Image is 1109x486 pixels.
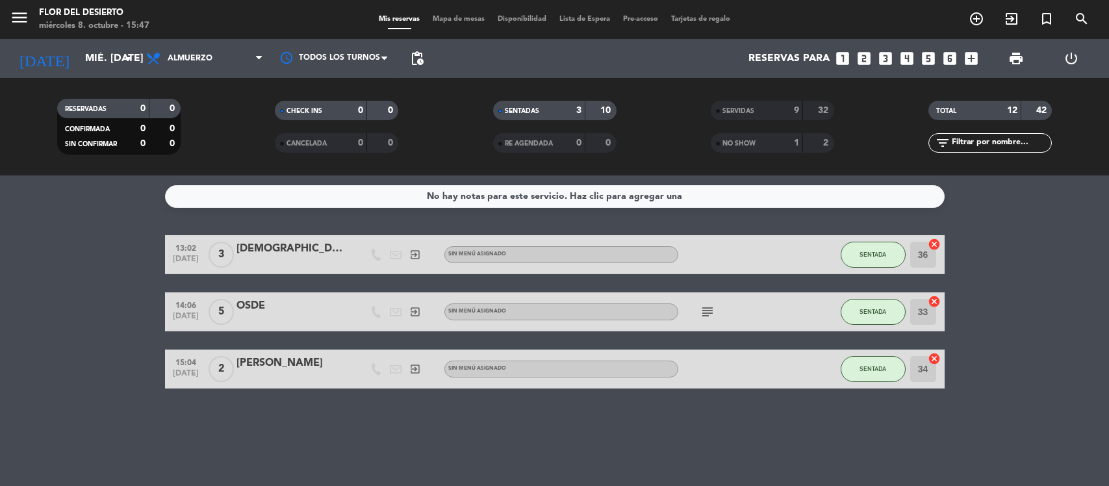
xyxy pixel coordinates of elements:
[170,255,202,270] span: [DATE]
[1044,39,1099,78] div: LOG OUT
[700,304,715,320] i: subject
[236,298,347,314] div: OSDE
[1064,51,1079,66] i: power_settings_new
[899,50,915,67] i: looks_4
[860,308,886,315] span: SENTADA
[170,297,202,312] span: 14:06
[722,108,754,114] span: SERVIDAS
[426,16,491,23] span: Mapa de mesas
[140,124,146,133] strong: 0
[170,369,202,384] span: [DATE]
[170,124,177,133] strong: 0
[600,106,613,115] strong: 10
[941,50,958,67] i: looks_6
[209,356,234,382] span: 2
[491,16,553,23] span: Disponibilidad
[722,140,756,147] span: NO SHOW
[841,242,906,268] button: SENTADA
[1008,51,1024,66] span: print
[140,139,146,148] strong: 0
[287,140,327,147] span: CANCELADA
[920,50,937,67] i: looks_5
[935,135,950,151] i: filter_list
[448,309,506,314] span: Sin menú asignado
[10,8,29,32] button: menu
[170,104,177,113] strong: 0
[121,51,136,66] i: arrow_drop_down
[388,138,396,147] strong: 0
[140,104,146,113] strong: 0
[358,138,363,147] strong: 0
[448,251,506,257] span: Sin menú asignado
[963,50,980,67] i: add_box
[823,138,831,147] strong: 2
[928,238,941,251] i: cancel
[409,306,421,318] i: exit_to_app
[928,295,941,308] i: cancel
[209,299,234,325] span: 5
[1007,106,1017,115] strong: 12
[877,50,894,67] i: looks_3
[209,242,234,268] span: 3
[170,139,177,148] strong: 0
[65,141,117,147] span: SIN CONFIRMAR
[287,108,322,114] span: CHECK INS
[170,354,202,369] span: 15:04
[236,240,347,257] div: [DEMOGRAPHIC_DATA]
[665,16,737,23] span: Tarjetas de regalo
[427,189,682,204] div: No hay notas para este servicio. Haz clic para agregar una
[605,138,613,147] strong: 0
[409,363,421,375] i: exit_to_app
[860,251,886,258] span: SENTADA
[236,355,347,372] div: [PERSON_NAME]
[358,106,363,115] strong: 0
[409,249,421,261] i: exit_to_app
[834,50,851,67] i: looks_one
[794,138,799,147] strong: 1
[448,366,506,371] span: Sin menú asignado
[1074,11,1090,27] i: search
[841,356,906,382] button: SENTADA
[505,108,539,114] span: SENTADAS
[39,6,149,19] div: FLOR DEL DESIERTO
[1039,11,1054,27] i: turned_in_not
[576,138,581,147] strong: 0
[10,8,29,27] i: menu
[928,352,941,365] i: cancel
[65,126,110,133] span: CONFIRMADA
[168,54,212,63] span: Almuerzo
[936,108,956,114] span: TOTAL
[409,51,425,66] span: pending_actions
[860,365,886,372] span: SENTADA
[576,106,581,115] strong: 3
[748,53,830,65] span: Reservas para
[818,106,831,115] strong: 32
[388,106,396,115] strong: 0
[950,136,1051,150] input: Filtrar por nombre...
[372,16,426,23] span: Mis reservas
[841,299,906,325] button: SENTADA
[856,50,873,67] i: looks_two
[505,140,553,147] span: RE AGENDADA
[553,16,617,23] span: Lista de Espera
[1036,106,1049,115] strong: 42
[969,11,984,27] i: add_circle_outline
[65,106,107,112] span: RESERVADAS
[170,240,202,255] span: 13:02
[170,312,202,327] span: [DATE]
[794,106,799,115] strong: 9
[10,44,79,73] i: [DATE]
[617,16,665,23] span: Pre-acceso
[39,19,149,32] div: miércoles 8. octubre - 15:47
[1004,11,1019,27] i: exit_to_app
